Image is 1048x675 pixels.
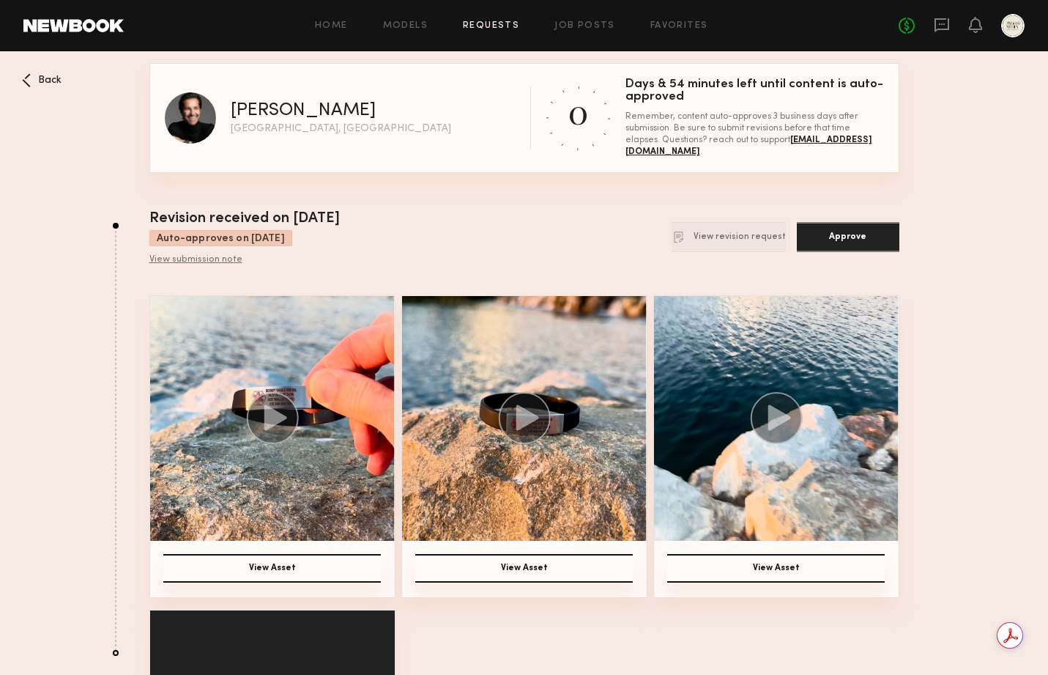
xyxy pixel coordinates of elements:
div: 0 [568,89,588,133]
button: View Asset [667,554,885,583]
a: Favorites [650,21,708,31]
img: Bobby V profile picture. [165,92,216,144]
img: Asset [654,296,899,541]
div: Revision received on [DATE] [149,208,340,230]
a: Job Posts [554,21,615,31]
button: View Asset [415,554,633,583]
div: View submission note [149,254,340,266]
a: Requests [463,21,519,31]
div: Days & 54 minutes left until content is auto-approved [625,78,884,103]
div: [PERSON_NAME] [231,102,376,120]
button: Approve [797,222,899,252]
div: Auto-approves on [DATE] [149,230,292,246]
img: Asset [402,296,647,541]
a: Home [315,21,348,31]
img: Asset [150,296,395,541]
span: Back [38,75,62,86]
div: [GEOGRAPHIC_DATA], [GEOGRAPHIC_DATA] [231,124,451,134]
button: View revision request [672,222,786,252]
a: Models [383,21,428,31]
div: Remember, content auto-approves 3 business days after submission. Be sure to submit revisions bef... [625,111,884,158]
button: View Asset [163,554,381,583]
